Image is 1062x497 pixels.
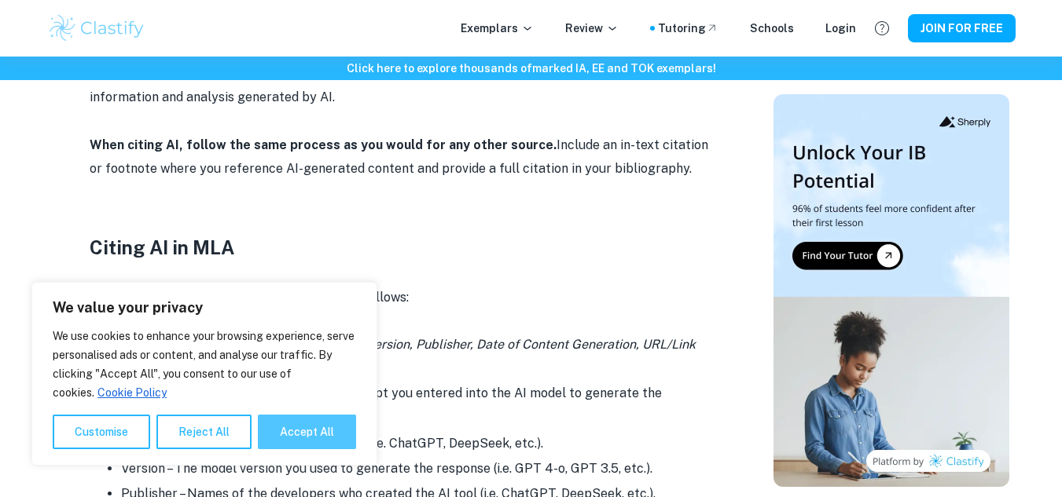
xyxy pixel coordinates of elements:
[908,14,1016,42] button: JOIN FOR FREE
[47,13,147,44] img: Clastify logo
[31,282,377,466] div: We value your privacy
[774,94,1009,487] img: Thumbnail
[121,431,718,456] li: Title of Container – Name of the AI model (i.e. ChatGPT, DeepSeek, etc.).
[869,15,895,42] button: Help and Feedback
[3,60,1059,77] h6: Click here to explore thousands of marked IA, EE and TOK exemplars !
[156,415,252,449] button: Reject All
[53,415,150,449] button: Customise
[121,456,718,481] li: Version – The model version you used to generate the response (i.e. GPT 4-o, GPT 3.5, etc.).
[90,286,718,309] p: The standard format for citing AI in MLA is as follows:
[750,20,794,37] a: Schools
[565,20,619,37] p: Review
[90,233,718,261] h3: Citing AI in MLA
[461,20,534,37] p: Exemplars
[90,137,557,152] strong: When citing AI, follow the same process as you would for any other source.
[90,133,718,181] p: Include an in-text citation or footnote where you reference AI-generated content and provide a fu...
[258,415,356,449] button: Accept All
[112,337,696,352] i: “Title of Source” prompt. Title of Container, Version, Publisher, Date of Content Generation, URL...
[53,327,356,402] p: We use cookies to enhance your browsing experience, serve personalised ads or content, and analys...
[97,386,167,400] a: Cookie Policy
[825,20,856,37] a: Login
[658,20,718,37] a: Tutoring
[53,298,356,317] p: We value your privacy
[121,381,718,431] li: ''Title of Source'' prompt – This is the prompt you entered into the AI model to generate the res...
